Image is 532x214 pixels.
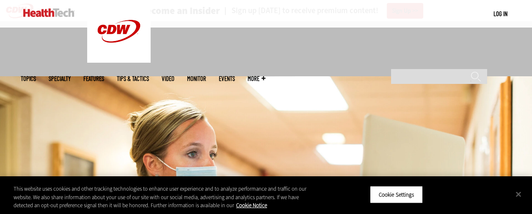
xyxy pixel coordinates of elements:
[87,56,151,65] a: CDW
[493,9,507,18] div: User menu
[83,75,104,82] a: Features
[509,185,528,203] button: Close
[493,10,507,17] a: Log in
[248,75,265,82] span: More
[49,75,71,82] span: Specialty
[117,75,149,82] a: Tips & Tactics
[23,8,74,17] img: Home
[187,75,206,82] a: MonITor
[370,186,423,203] button: Cookie Settings
[21,75,36,82] span: Topics
[219,75,235,82] a: Events
[236,202,267,209] a: More information about your privacy
[162,75,174,82] a: Video
[14,185,319,210] div: This website uses cookies and other tracking technologies to enhance user experience and to analy...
